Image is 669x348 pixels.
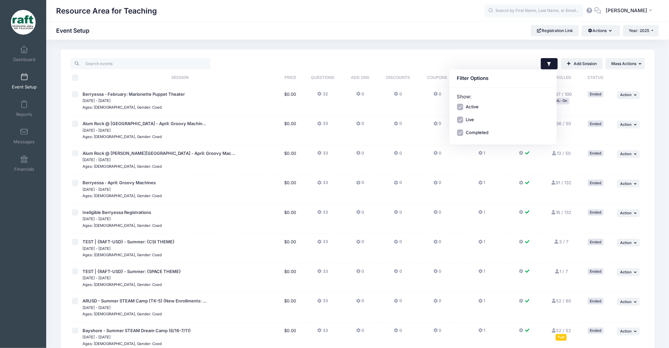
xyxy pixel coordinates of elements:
a: Dashboard [9,42,40,65]
small: Ages: [DEMOGRAPHIC_DATA], Gender: Coed [83,253,162,257]
button: 33 [318,268,328,278]
label: Live [466,117,474,123]
div: Ended [588,209,604,216]
button: 33 [318,298,328,307]
button: 0 [394,150,402,160]
th: Coupons [419,69,456,86]
button: 0 [356,239,364,248]
div: Full [556,334,567,340]
button: 0 [433,121,441,130]
small: Ages: [DEMOGRAPHIC_DATA], Gender: Coed [83,341,162,346]
small: [DATE] - [DATE] [83,128,111,133]
span: Berryessa - February: Marionette Puppet Theater [83,91,185,97]
th: Questions [302,69,344,86]
small: [DATE] - [DATE] [83,276,111,280]
img: Resource Area for Teaching [11,10,36,35]
small: Ages: [DEMOGRAPHIC_DATA], Gender: Coed [83,282,162,287]
button: 0 [394,239,402,248]
button: Action [617,328,640,335]
button: 33 [318,239,328,248]
small: [DATE] - [DATE] [83,157,111,162]
button: 0 [394,180,402,189]
td: $0.00 [279,234,302,263]
button: 33 [318,328,328,337]
a: Reports [9,97,40,120]
a: 91 / 132 [551,180,572,185]
th: Price [279,69,302,86]
div: Ended [588,180,604,186]
span: Berryessa - April: Groovy Machines [83,180,156,185]
span: [PERSON_NAME] [606,7,647,14]
button: 0 [433,239,441,248]
button: 0 [433,328,441,337]
small: [DATE] - [DATE] [83,305,111,310]
span: TEST | {RAFT-USD} - Summer: {CSI THEME} [83,239,175,244]
a: Add Session [561,58,603,69]
span: Bayshore - Summer STEAM Dream Camp (6/16-7/11) [83,328,191,333]
small: Ages: [DEMOGRAPHIC_DATA], Gender: Coed [83,193,162,198]
button: 0 [394,298,402,307]
th: Status [581,69,610,86]
button: 33 [318,180,328,189]
button: 0 [356,180,364,189]
span: Action [620,92,632,97]
td: $0.00 [279,204,302,234]
button: Mass Actions [606,58,645,69]
a: 36 / 50 [551,121,571,126]
button: 1 [479,239,485,248]
div: Ended [588,328,604,334]
button: 1 [479,328,485,337]
button: 33 [318,209,328,219]
div: Filter Options [457,75,550,82]
span: Action [620,211,632,215]
small: Ages: [DEMOGRAPHIC_DATA], Gender: Coed [83,223,162,228]
button: 0 [356,91,364,101]
button: 1 [479,150,485,160]
button: 0 [394,121,402,130]
small: [DATE] - [DATE] [83,187,111,192]
span: Add Ons [351,75,369,80]
button: 0 [356,209,364,219]
button: 0 [433,91,441,101]
td: $0.00 [279,293,302,323]
div: Ended [588,298,604,304]
span: Action [620,152,632,156]
button: [PERSON_NAME] [601,3,659,18]
button: Action [617,121,640,128]
input: Search events [70,58,211,69]
span: Action [620,122,632,127]
button: 0 [394,268,402,278]
a: Registration Link [531,25,579,36]
button: 0 [356,328,364,337]
button: Action [617,239,640,247]
span: Ineligible Berryessa Registrations [83,210,151,215]
small: [DATE] - [DATE] [83,98,111,103]
span: Coupons [427,75,448,80]
span: Messages [14,139,35,145]
button: 0 [433,150,441,160]
button: Actions [582,25,620,36]
button: 0 [356,268,364,278]
span: Dashboard [13,57,35,62]
td: $0.00 [279,263,302,293]
button: 0 [433,268,441,278]
a: 52 / 60 [551,298,571,303]
button: 33 [318,150,328,160]
h1: Resource Area for Teaching [56,3,157,18]
label: Active [466,104,479,110]
a: 1 / 7 [554,269,568,274]
th: Session [81,69,279,86]
button: 1 [479,268,485,278]
button: 0 [356,150,364,160]
small: Ages: [DEMOGRAPHIC_DATA], Gender: Coed [83,164,162,169]
div: Ended [588,268,604,275]
div: Ended [588,121,604,127]
span: Questions [311,75,334,80]
label: Completed [466,129,488,136]
h1: Event Setup [56,27,95,34]
span: TEST | {RAFT-USD} - Summer: {SPACE THEME} [83,269,181,274]
div: WL: On [552,98,570,104]
a: Messages [9,124,40,148]
label: Show: [457,93,472,100]
small: Ages: [DEMOGRAPHIC_DATA], Gender: Coed [83,105,162,110]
